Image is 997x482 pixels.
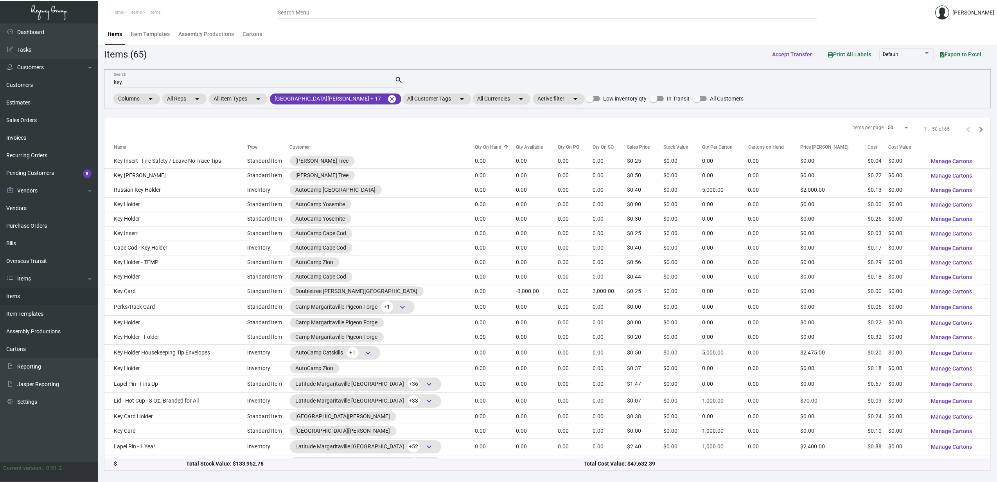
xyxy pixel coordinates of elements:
[868,241,889,255] td: $0.17
[702,255,748,270] td: 0.00
[104,330,247,344] td: Key Holder - Folder
[748,197,800,212] td: 0.00
[925,410,978,424] button: Manage Cartons
[104,197,247,212] td: Key Holder
[931,187,972,193] span: Manage Cartons
[475,299,516,315] td: 0.00
[558,144,593,151] div: Qty On PO
[296,333,378,341] div: Camp Margaritaville Pigeon Forge
[748,315,800,330] td: 0.00
[247,241,290,255] td: Inventory
[516,270,557,284] td: 0.00
[247,212,290,226] td: Standard Item
[931,201,972,208] span: Manage Cartons
[593,144,627,151] div: Qty On SO
[104,212,247,226] td: Key Holder
[593,315,627,330] td: 0.00
[475,315,516,330] td: 0.00
[868,255,889,270] td: $0.29
[247,284,290,299] td: Standard Item
[925,270,978,284] button: Manage Cartons
[931,274,972,280] span: Manage Cartons
[888,226,925,241] td: $0.00
[593,154,627,168] td: 0.00
[931,288,972,295] span: Manage Cartons
[925,241,978,255] button: Manage Cartons
[888,315,925,330] td: $0.00
[104,315,247,330] td: Key Holder
[663,183,702,197] td: $0.00
[663,168,702,183] td: $0.00
[852,124,885,131] div: Items per page:
[593,168,627,183] td: 0.00
[800,255,868,270] td: $0.00
[667,94,690,103] span: In Transit
[748,226,800,241] td: 0.00
[558,226,593,241] td: 0.00
[800,299,868,315] td: $0.00
[868,226,889,241] td: $0.03
[209,94,268,104] mat-chip: All Item Types
[558,183,593,197] td: 0.00
[475,330,516,344] td: 0.00
[748,255,800,270] td: 0.00
[296,215,345,223] div: AutoCamp Yosemite
[800,330,868,344] td: $0.00
[475,284,516,299] td: 0.00
[888,125,910,131] mat-select: Items per page:
[748,299,800,315] td: 0.00
[800,197,868,212] td: $0.00
[702,284,748,299] td: 0.00
[296,171,349,180] div: [PERSON_NAME] Tree
[296,157,349,165] div: [PERSON_NAME] Tree
[702,270,748,284] td: 0.00
[516,330,557,344] td: 0.00
[247,168,290,183] td: Standard Item
[516,241,557,255] td: 0.00
[593,183,627,197] td: 0.00
[868,144,889,151] div: Cost
[627,344,663,361] td: $0.50
[593,241,627,255] td: 0.00
[104,183,247,197] td: Russian Key Holder
[296,200,345,209] div: AutoCamp Yosemite
[516,284,557,299] td: -3,000.00
[627,212,663,226] td: $0.30
[800,226,868,241] td: $0.00
[888,144,925,151] div: Cost Value
[104,270,247,284] td: Key Holder
[296,186,376,194] div: AutoCamp [GEOGRAPHIC_DATA]
[558,255,593,270] td: 0.00
[868,330,889,344] td: $0.32
[925,316,978,330] button: Manage Cartons
[702,226,748,241] td: 0.00
[663,197,702,212] td: $0.00
[114,144,247,151] div: Name
[296,244,347,252] div: AutoCamp Cape Cod
[395,76,403,85] mat-icon: search
[558,315,593,330] td: 0.00
[931,320,972,326] span: Manage Cartons
[296,301,409,313] div: Camp Margaritaville Pigeon Forge
[104,299,247,315] td: Perks/Rack Card
[104,226,247,241] td: Key Insert
[475,344,516,361] td: 0.00
[868,284,889,299] td: $0.00
[516,94,526,104] mat-icon: arrow_drop_down
[931,444,972,450] span: Manage Cartons
[748,144,800,151] div: Cartons on Hand
[663,144,688,151] div: Stock Value
[627,144,650,151] div: Sales Price
[925,212,978,226] button: Manage Cartons
[800,315,868,330] td: $0.00
[748,154,800,168] td: 0.00
[457,94,467,104] mat-icon: arrow_drop_down
[702,330,748,344] td: 0.00
[475,144,501,151] div: Qty On Hand
[475,226,516,241] td: 0.00
[270,94,401,104] mat-chip: [GEOGRAPHIC_DATA][PERSON_NAME] + 17
[131,30,170,38] div: Item Templates
[593,212,627,226] td: 0.00
[247,197,290,212] td: Standard Item
[772,51,812,58] span: Accept Transfer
